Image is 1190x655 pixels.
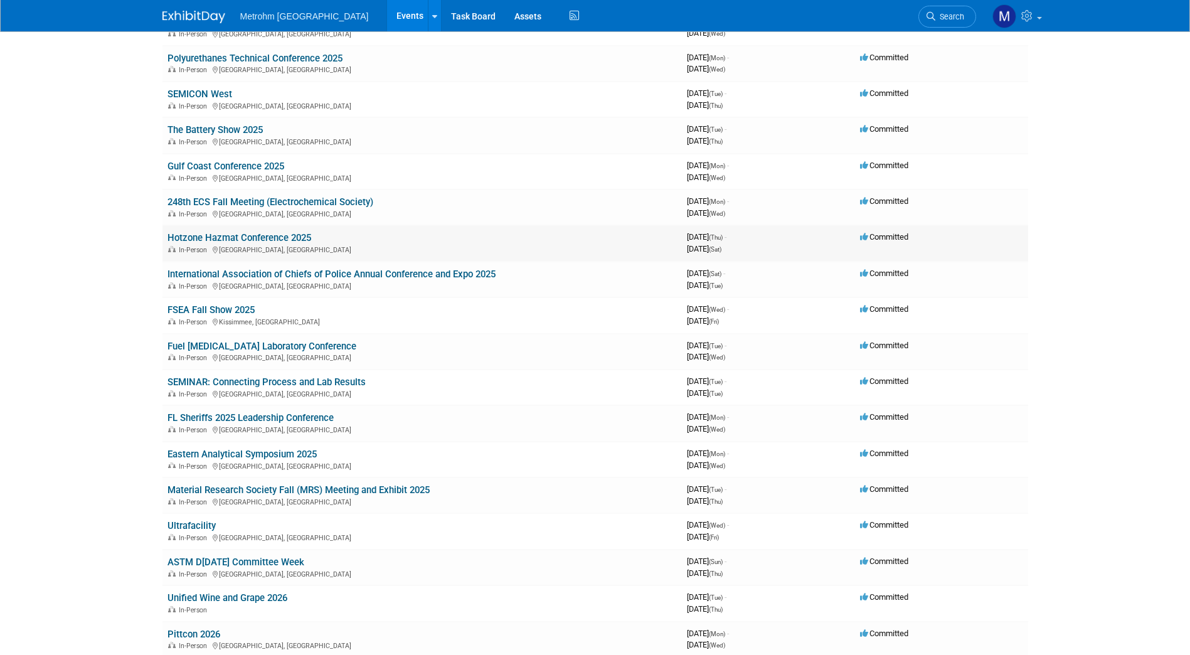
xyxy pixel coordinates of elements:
[687,64,725,73] span: [DATE]
[687,161,729,170] span: [DATE]
[167,232,311,243] a: Hotzone Hazmat Conference 2025
[167,461,677,471] div: [GEOGRAPHIC_DATA], [GEOGRAPHIC_DATA]
[179,210,211,218] span: In-Person
[723,269,725,278] span: -
[168,66,176,72] img: In-Person Event
[168,390,176,397] img: In-Person Event
[709,462,725,469] span: (Wed)
[687,124,726,134] span: [DATE]
[167,592,287,604] a: Unified Wine and Grape 2026
[687,412,729,422] span: [DATE]
[167,173,677,183] div: [GEOGRAPHIC_DATA], [GEOGRAPHIC_DATA]
[179,534,211,542] span: In-Person
[860,484,908,494] span: Committed
[687,232,726,242] span: [DATE]
[687,604,723,614] span: [DATE]
[709,414,725,421] span: (Mon)
[687,424,725,434] span: [DATE]
[168,354,176,360] img: In-Person Event
[167,124,263,136] a: The Battery Show 2025
[179,390,211,398] span: In-Person
[860,449,908,458] span: Committed
[935,12,964,21] span: Search
[709,354,725,361] span: (Wed)
[727,304,729,314] span: -
[860,269,908,278] span: Committed
[687,280,723,290] span: [DATE]
[167,640,677,650] div: [GEOGRAPHIC_DATA], [GEOGRAPHIC_DATA]
[687,568,723,578] span: [DATE]
[167,532,677,542] div: [GEOGRAPHIC_DATA], [GEOGRAPHIC_DATA]
[709,55,725,61] span: (Mon)
[179,246,211,254] span: In-Person
[179,642,211,650] span: In-Person
[179,570,211,578] span: In-Person
[167,376,366,388] a: SEMINAR: Connecting Process and Lab Results
[687,592,726,602] span: [DATE]
[860,629,908,638] span: Committed
[709,102,723,109] span: (Thu)
[725,376,726,386] span: -
[168,210,176,216] img: In-Person Event
[709,378,723,385] span: (Tue)
[168,570,176,577] img: In-Person Event
[709,343,723,349] span: (Tue)
[179,282,211,290] span: In-Person
[727,412,729,422] span: -
[687,388,723,398] span: [DATE]
[167,64,677,74] div: [GEOGRAPHIC_DATA], [GEOGRAPHIC_DATA]
[687,640,725,649] span: [DATE]
[179,426,211,434] span: In-Person
[860,124,908,134] span: Committed
[167,208,677,218] div: [GEOGRAPHIC_DATA], [GEOGRAPHIC_DATA]
[167,629,220,640] a: Pittcon 2026
[709,534,719,541] span: (Fri)
[179,462,211,471] span: In-Person
[727,161,729,170] span: -
[727,520,729,530] span: -
[687,341,726,350] span: [DATE]
[167,388,677,398] div: [GEOGRAPHIC_DATA], [GEOGRAPHIC_DATA]
[167,341,356,352] a: Fuel [MEDICAL_DATA] Laboratory Conference
[709,270,721,277] span: (Sat)
[709,642,725,649] span: (Wed)
[709,558,723,565] span: (Sun)
[168,642,176,648] img: In-Person Event
[167,280,677,290] div: [GEOGRAPHIC_DATA], [GEOGRAPHIC_DATA]
[168,606,176,612] img: In-Person Event
[179,66,211,74] span: In-Person
[725,88,726,98] span: -
[168,534,176,540] img: In-Person Event
[687,244,721,253] span: [DATE]
[918,6,976,28] a: Search
[860,341,908,350] span: Committed
[687,316,719,326] span: [DATE]
[167,556,304,568] a: ASTM D[DATE] Committee Week
[168,426,176,432] img: In-Person Event
[860,196,908,206] span: Committed
[860,53,908,62] span: Committed
[709,162,725,169] span: (Mon)
[168,30,176,36] img: In-Person Event
[167,269,496,280] a: International Association of Chiefs of Police Annual Conference and Expo 2025
[687,304,729,314] span: [DATE]
[167,424,677,434] div: [GEOGRAPHIC_DATA], [GEOGRAPHIC_DATA]
[709,486,723,493] span: (Tue)
[167,28,677,38] div: [GEOGRAPHIC_DATA], [GEOGRAPHIC_DATA]
[168,282,176,289] img: In-Person Event
[727,53,729,62] span: -
[179,138,211,146] span: In-Person
[687,629,729,638] span: [DATE]
[709,606,723,613] span: (Thu)
[687,376,726,386] span: [DATE]
[709,126,723,133] span: (Tue)
[168,462,176,469] img: In-Person Event
[709,522,725,529] span: (Wed)
[168,102,176,109] img: In-Person Event
[167,449,317,460] a: Eastern Analytical Symposium 2025
[162,11,225,23] img: ExhibitDay
[167,136,677,146] div: [GEOGRAPHIC_DATA], [GEOGRAPHIC_DATA]
[725,592,726,602] span: -
[687,53,729,62] span: [DATE]
[727,629,729,638] span: -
